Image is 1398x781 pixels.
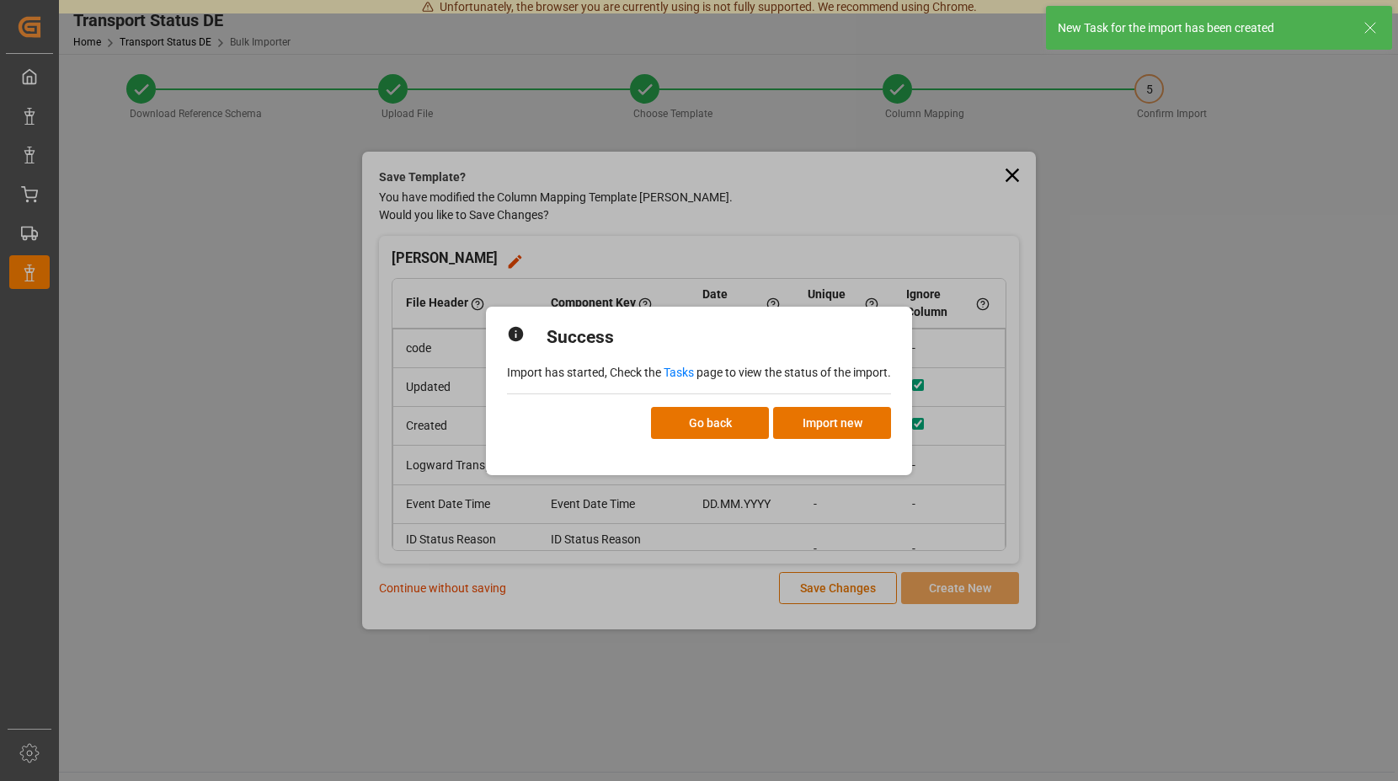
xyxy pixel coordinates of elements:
[1058,19,1347,37] div: New Task for the import has been created
[664,366,694,379] a: Tasks
[547,324,614,351] h2: Success
[651,407,769,439] button: Go back
[507,364,891,382] p: Import has started, Check the page to view the status of the import.
[773,407,891,439] button: Import new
